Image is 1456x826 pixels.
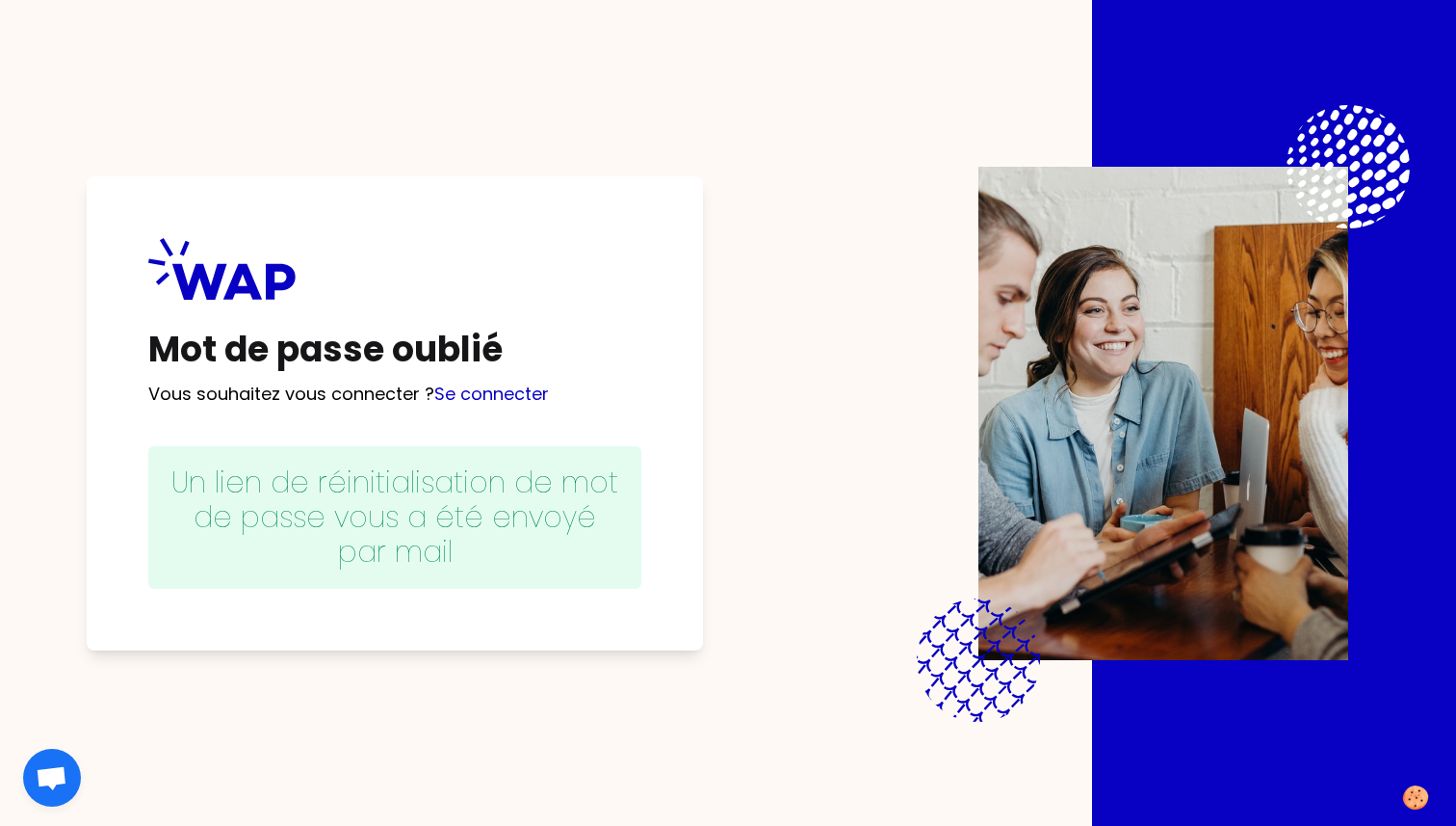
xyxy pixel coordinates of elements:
[434,382,549,406] a: Se connecter
[148,381,641,408] p: Vous souhaitez vous connecter ?
[148,446,641,589] p: Un lien de réinitialisation de mot de passe vous a été envoyé par mail
[1390,774,1442,821] button: Manage your preferences about cookies
[23,749,81,807] a: Ouvrir le chat
[978,167,1348,660] img: Description
[148,331,641,369] h1: Mot de passe oublié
